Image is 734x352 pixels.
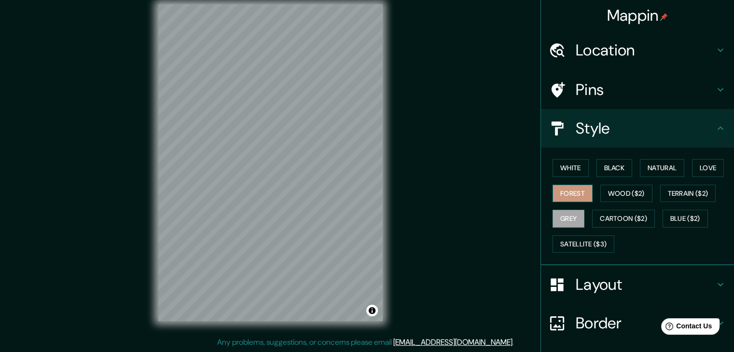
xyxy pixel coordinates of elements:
[553,210,584,228] button: Grey
[640,159,684,177] button: Natural
[576,41,715,60] h4: Location
[660,13,668,21] img: pin-icon.png
[553,159,589,177] button: White
[660,185,716,203] button: Terrain ($2)
[217,337,514,348] p: Any problems, suggestions, or concerns please email .
[592,210,655,228] button: Cartoon ($2)
[576,275,715,294] h4: Layout
[576,119,715,138] h4: Style
[596,159,633,177] button: Black
[541,31,734,69] div: Location
[663,210,708,228] button: Blue ($2)
[541,265,734,304] div: Layout
[576,313,715,333] h4: Border
[541,70,734,109] div: Pins
[514,337,515,348] div: .
[541,304,734,342] div: Border
[576,80,715,99] h4: Pins
[692,159,724,177] button: Love
[515,337,517,348] div: .
[553,185,593,203] button: Forest
[541,109,734,148] div: Style
[393,337,512,347] a: [EMAIL_ADDRESS][DOMAIN_NAME]
[600,185,652,203] button: Wood ($2)
[366,305,378,316] button: Toggle attribution
[648,314,723,341] iframe: Help widget launcher
[607,6,668,25] h4: Mappin
[553,235,614,253] button: Satellite ($3)
[158,4,383,321] canvas: Map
